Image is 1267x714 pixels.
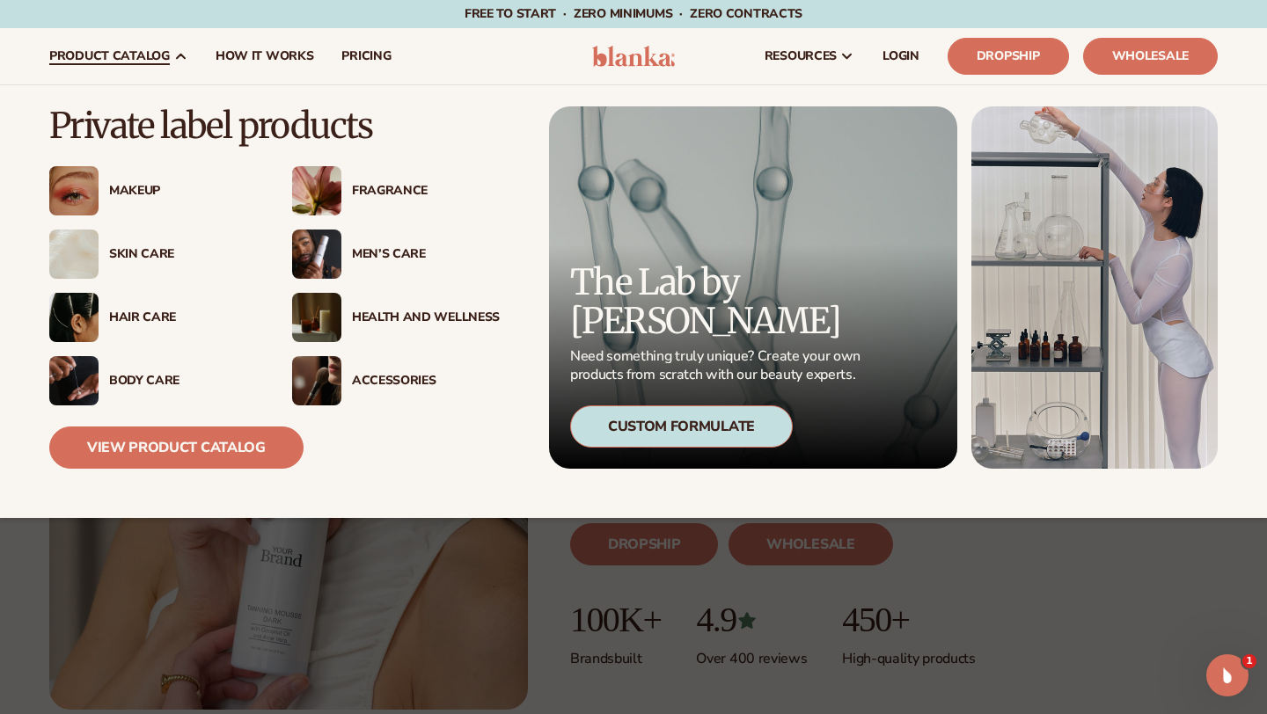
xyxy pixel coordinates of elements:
[1206,654,1249,696] iframe: Intercom live chat
[292,293,341,342] img: Candles and incense on table.
[201,28,328,84] a: How It Works
[352,374,500,389] div: Accessories
[971,106,1218,469] img: Female in lab with equipment.
[49,293,257,342] a: Female hair pulled back with clips. Hair Care
[592,46,676,67] img: logo
[49,293,99,342] img: Female hair pulled back with clips.
[570,405,793,448] div: Custom Formulate
[292,293,500,342] a: Candles and incense on table. Health And Wellness
[765,49,837,63] span: resources
[292,356,341,405] img: Female with makeup brush.
[35,28,201,84] a: product catalog
[292,229,341,279] img: Male holding moisturizer bottle.
[292,166,500,215] a: Pink blooming flower. Fragrance
[49,49,170,63] span: product catalog
[352,247,500,262] div: Men’s Care
[109,247,257,262] div: Skin Care
[1242,654,1256,668] span: 1
[109,374,257,389] div: Body Care
[109,310,257,325] div: Hair Care
[49,356,99,405] img: Male hand applying moisturizer.
[751,28,868,84] a: resources
[327,28,405,84] a: pricing
[868,28,934,84] a: LOGIN
[948,38,1069,75] a: Dropship
[352,310,500,325] div: Health And Wellness
[49,229,99,279] img: Cream moisturizer swatch.
[292,166,341,215] img: Pink blooming flower.
[1083,38,1218,75] a: Wholesale
[465,5,802,22] span: Free to start · ZERO minimums · ZERO contracts
[570,263,866,340] p: The Lab by [PERSON_NAME]
[216,49,314,63] span: How It Works
[570,347,866,384] p: Need something truly unique? Create your own products from scratch with our beauty experts.
[49,106,500,145] p: Private label products
[49,166,257,215] a: Female with glitter eye makeup. Makeup
[49,426,304,469] a: View Product Catalog
[352,184,500,199] div: Fragrance
[883,49,919,63] span: LOGIN
[292,356,500,405] a: Female with makeup brush. Accessories
[49,356,257,405] a: Male hand applying moisturizer. Body Care
[109,184,257,199] div: Makeup
[292,229,500,279] a: Male holding moisturizer bottle. Men’s Care
[49,229,257,279] a: Cream moisturizer swatch. Skin Care
[49,166,99,215] img: Female with glitter eye makeup.
[549,106,957,469] a: Microscopic product formula. The Lab by [PERSON_NAME] Need something truly unique? Create your ow...
[341,49,391,63] span: pricing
